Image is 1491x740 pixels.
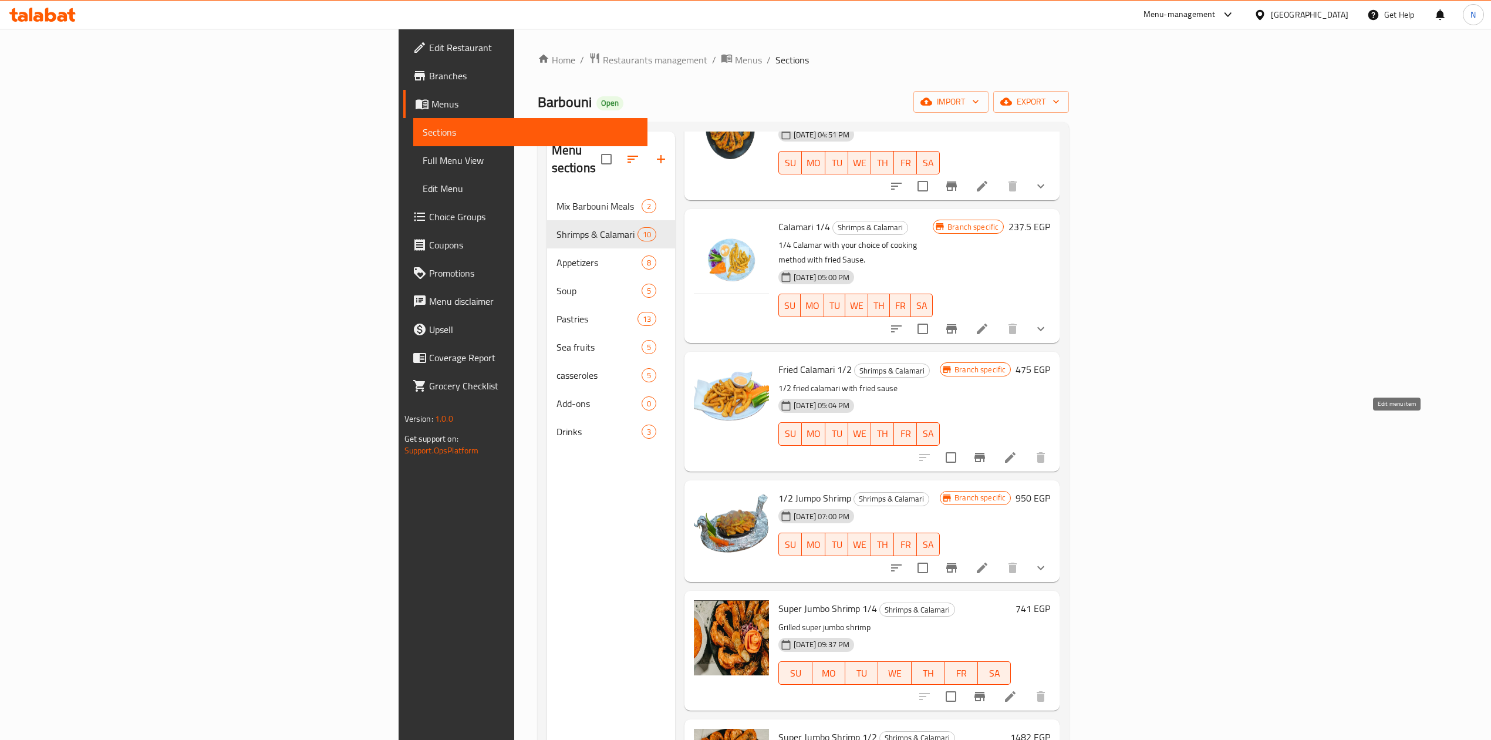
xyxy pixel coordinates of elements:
a: Menus [403,90,647,118]
button: Branch-specific-item [966,682,994,711]
div: Mix Barbouni Meals [556,199,642,213]
span: MO [807,154,821,171]
h6: 950 EGP [1016,490,1050,506]
span: FR [899,425,912,442]
span: SA [922,536,935,553]
button: delete [999,172,1027,200]
span: Upsell [429,322,638,337]
button: TH [871,422,894,446]
span: Coverage Report [429,351,638,365]
span: Sections [423,125,638,139]
button: Branch-specific-item [937,172,966,200]
span: TH [876,425,889,442]
button: WE [845,294,868,317]
span: 1.0.0 [435,411,453,426]
button: TH [871,533,894,556]
button: TU [825,533,848,556]
span: Select to update [939,684,963,709]
span: import [923,95,979,109]
span: Menu disclaimer [429,294,638,308]
p: 1/2 fried calamari with fried sause [778,381,940,396]
button: SU [778,533,802,556]
button: FR [894,151,917,174]
span: Get support on: [404,431,458,446]
button: WE [848,533,871,556]
span: 10 [638,229,656,240]
div: items [637,312,656,326]
button: MO [802,533,825,556]
div: Appetizers8 [547,248,675,277]
div: Add-ons [556,396,642,411]
a: Grocery Checklist [403,372,647,400]
div: Pastries13 [547,305,675,333]
a: Edit menu item [975,179,989,193]
h6: 475 EGP [1016,361,1050,378]
button: sort-choices [882,554,910,582]
span: Shrimps & Calamari [880,603,954,617]
span: TU [830,154,844,171]
span: WE [853,154,866,171]
span: Choice Groups [429,210,638,224]
span: Super Jumbo Shrimp 1/4 [778,600,877,617]
span: SA [922,154,935,171]
div: casseroles5 [547,361,675,389]
span: 1/2 Jumpo Shrimp [778,489,851,507]
span: Branch specific [950,364,1010,375]
div: Menu-management [1143,8,1216,22]
span: MO [807,536,821,553]
div: items [642,368,656,382]
div: Drinks3 [547,418,675,446]
span: SA [922,425,935,442]
button: FR [894,533,917,556]
svg: Show Choices [1034,561,1048,575]
button: WE [848,422,871,446]
div: Mix Barbouni Meals2 [547,192,675,220]
li: / [767,53,771,67]
button: show more [1027,554,1055,582]
span: Branch specific [943,221,1003,233]
p: 1/4 Calamar with your choice of cooking method with fried Sause. [778,238,933,267]
span: SA [916,297,928,314]
button: Branch-specific-item [966,443,994,472]
h6: 237.5 EGP [1008,218,1050,235]
button: show more [1027,172,1055,200]
a: Upsell [403,315,647,344]
span: Soup [556,284,642,298]
button: MO [801,294,824,317]
a: Coverage Report [403,344,647,372]
button: FR [890,294,912,317]
span: [DATE] 05:04 PM [789,400,854,411]
span: Select to update [910,174,935,199]
div: items [642,284,656,298]
button: Branch-specific-item [937,315,966,343]
button: SU [778,151,802,174]
div: [GEOGRAPHIC_DATA] [1271,8,1348,21]
span: SU [784,536,797,553]
h6: 741 EGP [1016,600,1050,617]
div: items [642,425,656,439]
span: TH [916,665,940,682]
span: Edit Menu [423,181,638,196]
div: items [642,255,656,270]
a: Choice Groups [403,203,647,231]
span: casseroles [556,368,642,382]
div: Sea fruits5 [547,333,675,361]
button: Branch-specific-item [937,554,966,582]
span: FR [899,154,912,171]
button: sort-choices [882,315,910,343]
span: Shrimps & Calamari [833,221,908,234]
span: Appetizers [556,255,642,270]
a: Coupons [403,231,647,259]
span: MO [805,297,819,314]
div: Shrimps & Calamari [556,227,637,241]
span: TH [873,297,885,314]
button: TU [825,151,848,174]
button: delete [999,315,1027,343]
a: Edit menu item [1003,689,1017,704]
span: Branch specific [950,492,1010,503]
img: 1/2 Jumpo Shrimp [694,490,769,565]
button: SU [778,661,812,685]
button: MO [802,151,825,174]
button: Add section [647,145,675,173]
